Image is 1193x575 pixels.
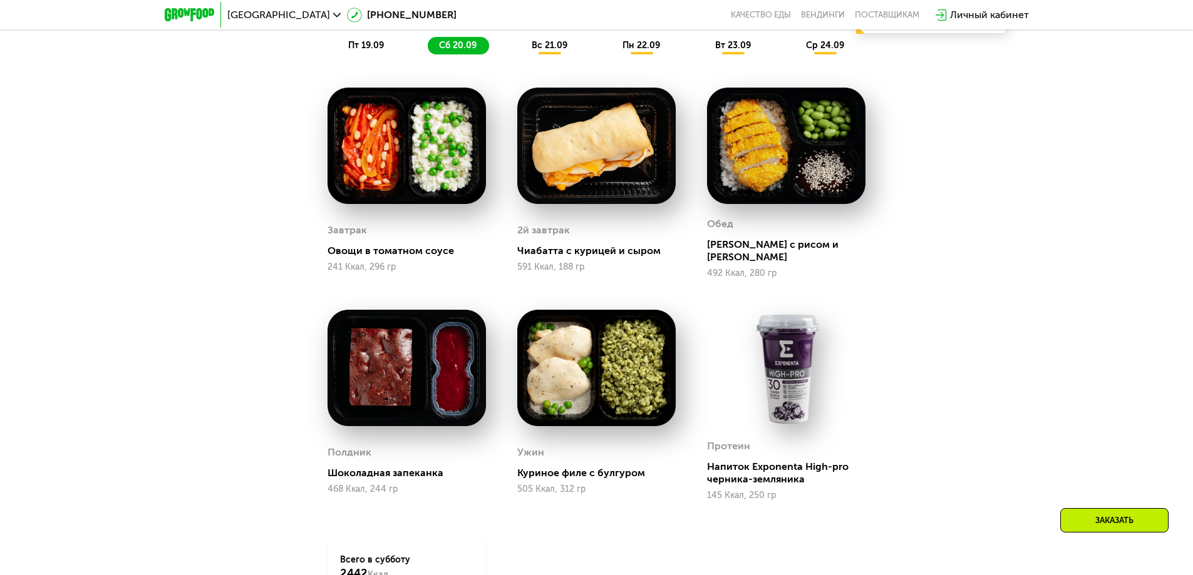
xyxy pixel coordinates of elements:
a: [PHONE_NUMBER] [347,8,457,23]
div: Личный кабинет [950,8,1029,23]
div: Обед [707,215,733,233]
span: вс 21.09 [532,40,567,51]
div: 241 Ккал, 296 гр [328,262,486,272]
span: пн 22.09 [622,40,660,51]
a: Вендинги [801,10,845,20]
div: 591 Ккал, 188 гр [517,262,676,272]
div: Шоколадная запеканка [328,467,496,479]
div: Заказать [1060,508,1169,532]
span: сб 20.09 [439,40,477,51]
span: вт 23.09 [715,40,751,51]
div: 2й завтрак [517,221,570,240]
div: Овощи в томатном соусе [328,245,496,257]
div: [PERSON_NAME] с рисом и [PERSON_NAME] [707,238,875,263]
div: Напиток Exponenta High-pro черника-земляника [707,461,875,486]
div: 492 Ккал, 280 гр [707,268,865,278]
div: Ужин [517,443,544,462]
span: [GEOGRAPHIC_DATA] [227,10,330,20]
div: поставщикам [855,10,919,20]
div: Чиабатта с курицей и сыром [517,245,686,257]
div: Куриное филе с булгуром [517,467,686,479]
div: Завтрак [328,221,367,240]
a: Качество еды [731,10,791,20]
div: 468 Ккал, 244 гр [328,484,486,494]
div: 505 Ккал, 312 гр [517,484,676,494]
span: пт 19.09 [348,40,384,51]
div: Протеин [707,437,750,455]
div: Полдник [328,443,371,462]
span: ср 24.09 [806,40,844,51]
div: 145 Ккал, 250 гр [707,491,865,501]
